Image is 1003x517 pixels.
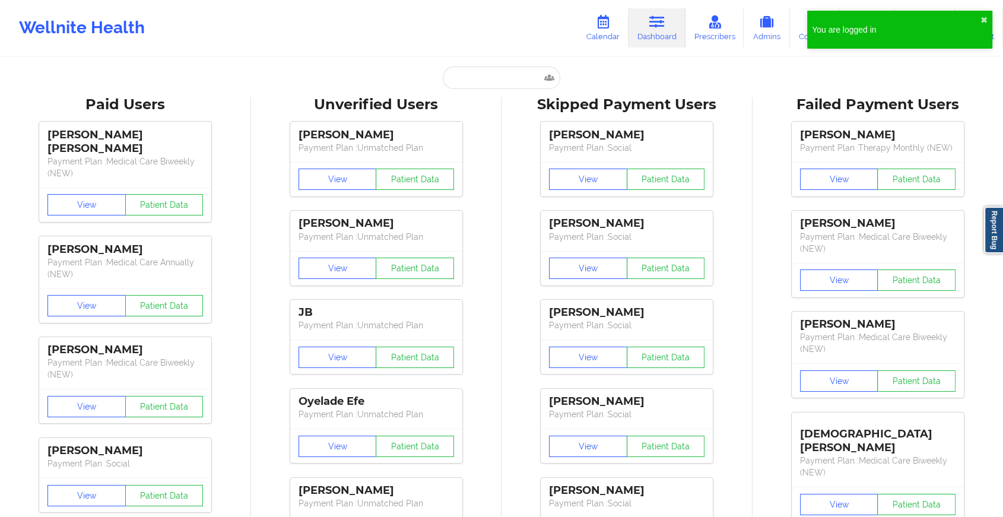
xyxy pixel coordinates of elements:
[299,142,454,154] p: Payment Plan : Unmatched Plan
[877,494,956,515] button: Patient Data
[627,169,705,190] button: Patient Data
[299,497,454,509] p: Payment Plan : Unmatched Plan
[47,256,203,280] p: Payment Plan : Medical Care Annually (NEW)
[627,347,705,368] button: Patient Data
[47,156,203,179] p: Payment Plan : Medical Care Biweekly (NEW)
[800,331,956,355] p: Payment Plan : Medical Care Biweekly (NEW)
[800,494,878,515] button: View
[47,485,126,506] button: View
[299,395,454,408] div: Oyelade Efe
[761,96,995,114] div: Failed Payment Users
[299,484,454,497] div: [PERSON_NAME]
[47,194,126,215] button: View
[800,169,878,190] button: View
[376,258,454,279] button: Patient Data
[627,436,705,457] button: Patient Data
[125,485,204,506] button: Patient Data
[549,484,704,497] div: [PERSON_NAME]
[299,347,377,368] button: View
[549,306,704,319] div: [PERSON_NAME]
[800,318,956,331] div: [PERSON_NAME]
[549,169,627,190] button: View
[577,8,629,47] a: Calendar
[800,231,956,255] p: Payment Plan : Medical Care Biweekly (NEW)
[980,15,988,25] button: close
[125,194,204,215] button: Patient Data
[299,128,454,142] div: [PERSON_NAME]
[299,231,454,243] p: Payment Plan : Unmatched Plan
[125,295,204,316] button: Patient Data
[299,306,454,319] div: JB
[685,8,744,47] a: Prescribers
[812,24,980,36] div: You are logged in
[299,258,377,279] button: View
[549,408,704,420] p: Payment Plan : Social
[549,217,704,230] div: [PERSON_NAME]
[549,142,704,154] p: Payment Plan : Social
[47,357,203,380] p: Payment Plan : Medical Care Biweekly (NEW)
[299,169,377,190] button: View
[984,207,1003,253] a: Report Bug
[800,142,956,154] p: Payment Plan : Therapy Monthly (NEW)
[299,408,454,420] p: Payment Plan : Unmatched Plan
[744,8,790,47] a: Admins
[549,436,627,457] button: View
[627,258,705,279] button: Patient Data
[47,444,203,458] div: [PERSON_NAME]
[299,319,454,331] p: Payment Plan : Unmatched Plan
[800,128,956,142] div: [PERSON_NAME]
[877,269,956,291] button: Patient Data
[877,370,956,392] button: Patient Data
[47,243,203,256] div: [PERSON_NAME]
[549,258,627,279] button: View
[549,231,704,243] p: Payment Plan : Social
[800,370,878,392] button: View
[376,169,454,190] button: Patient Data
[125,396,204,417] button: Patient Data
[877,169,956,190] button: Patient Data
[47,295,126,316] button: View
[510,96,744,114] div: Skipped Payment Users
[47,343,203,357] div: [PERSON_NAME]
[549,128,704,142] div: [PERSON_NAME]
[549,347,627,368] button: View
[800,269,878,291] button: View
[299,217,454,230] div: [PERSON_NAME]
[800,217,956,230] div: [PERSON_NAME]
[800,418,956,455] div: [DEMOGRAPHIC_DATA][PERSON_NAME]
[800,455,956,478] p: Payment Plan : Medical Care Biweekly (NEW)
[8,96,243,114] div: Paid Users
[376,347,454,368] button: Patient Data
[376,436,454,457] button: Patient Data
[299,436,377,457] button: View
[47,458,203,470] p: Payment Plan : Social
[47,128,203,156] div: [PERSON_NAME] [PERSON_NAME]
[47,396,126,417] button: View
[549,497,704,509] p: Payment Plan : Social
[629,8,685,47] a: Dashboard
[549,319,704,331] p: Payment Plan : Social
[790,8,839,47] a: Coaches
[549,395,704,408] div: [PERSON_NAME]
[259,96,494,114] div: Unverified Users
